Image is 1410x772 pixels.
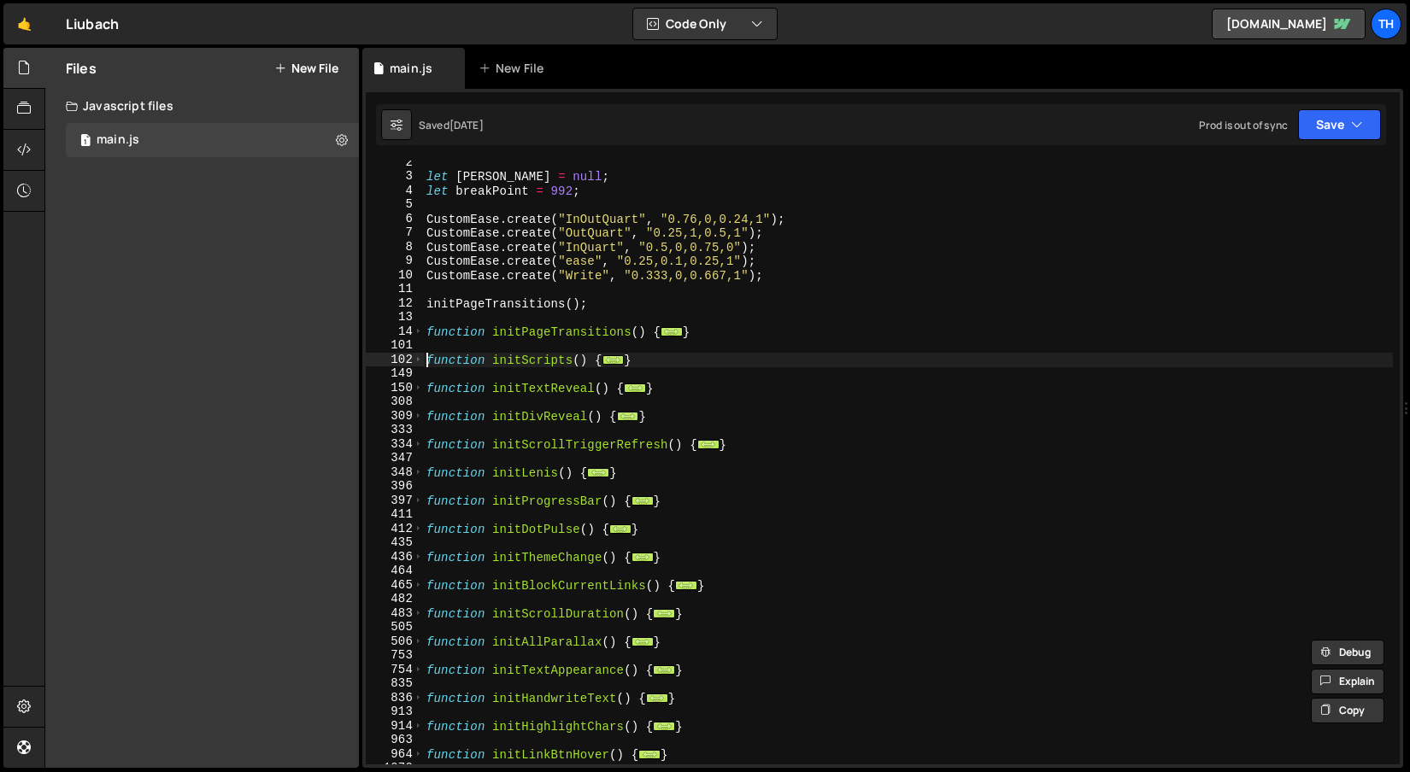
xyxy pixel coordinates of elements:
[366,507,424,522] div: 411
[366,606,424,621] div: 483
[366,592,424,606] div: 482
[1311,640,1384,665] button: Debug
[1199,118,1288,132] div: Prod is out of sync
[654,608,676,617] span: ...
[366,409,424,424] div: 309
[366,648,424,663] div: 753
[632,495,654,505] span: ...
[1298,109,1381,140] button: Save
[646,693,668,702] span: ...
[366,268,424,283] div: 10
[1311,669,1384,694] button: Explain
[625,383,647,392] span: ...
[366,550,424,564] div: 436
[654,721,676,730] span: ...
[366,212,424,226] div: 6
[366,635,424,649] div: 506
[1311,698,1384,723] button: Copy
[479,60,550,77] div: New File
[66,59,97,78] h2: Files
[366,296,424,311] div: 12
[639,749,661,758] span: ...
[633,9,777,39] button: Code Only
[366,479,424,494] div: 396
[366,225,424,240] div: 7
[366,578,424,593] div: 465
[66,123,359,157] div: 16256/43835.js
[632,552,654,561] span: ...
[366,719,424,734] div: 914
[366,169,424,184] div: 3
[366,451,424,465] div: 347
[449,118,484,132] div: [DATE]
[366,423,424,437] div: 333
[675,580,697,589] span: ...
[366,338,424,353] div: 101
[366,676,424,691] div: 835
[366,310,424,325] div: 13
[661,326,683,336] span: ...
[366,366,424,381] div: 149
[366,240,424,254] div: 8
[366,522,424,536] div: 412
[366,564,424,578] div: 464
[390,60,432,77] div: main.js
[366,437,424,452] div: 334
[45,89,359,123] div: Javascript files
[366,282,424,296] div: 11
[366,465,424,480] div: 348
[609,523,632,533] span: ...
[366,620,424,635] div: 505
[366,747,424,762] div: 964
[1212,9,1366,39] a: [DOMAIN_NAME]
[697,439,720,448] span: ...
[602,354,625,364] span: ...
[80,135,91,149] span: 1
[1371,9,1401,39] a: Th
[366,184,424,198] div: 4
[366,494,424,508] div: 397
[3,3,45,44] a: 🤙
[588,467,610,477] span: ...
[366,155,424,170] div: 2
[366,395,424,409] div: 308
[366,353,424,367] div: 102
[274,61,338,75] button: New File
[366,197,424,212] div: 5
[366,381,424,395] div: 150
[366,705,424,719] div: 913
[366,325,424,339] div: 14
[66,14,119,34] div: Liubach
[366,535,424,550] div: 435
[419,118,484,132] div: Saved
[97,132,139,148] div: main.js
[617,411,639,420] span: ...
[366,663,424,677] div: 754
[654,664,676,674] span: ...
[366,691,424,705] div: 836
[366,733,424,747] div: 963
[366,254,424,268] div: 9
[632,636,654,646] span: ...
